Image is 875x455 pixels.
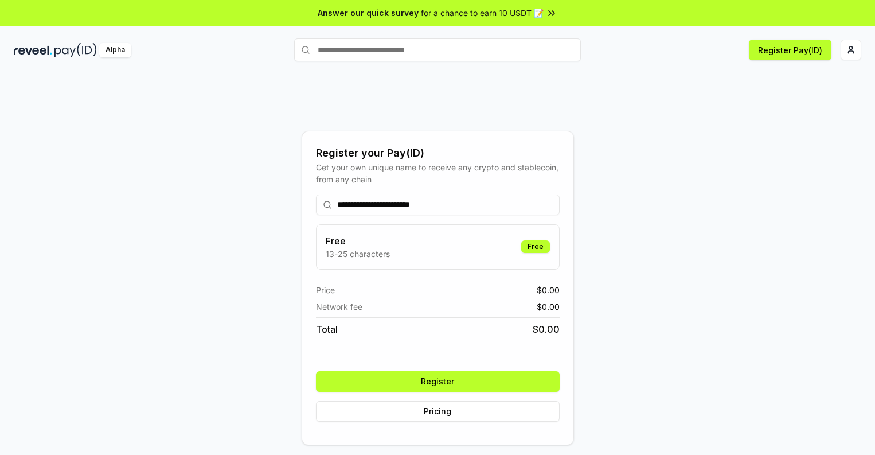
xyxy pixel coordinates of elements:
[326,234,390,248] h3: Free
[537,284,560,296] span: $ 0.00
[749,40,831,60] button: Register Pay(ID)
[326,248,390,260] p: 13-25 characters
[99,43,131,57] div: Alpha
[521,240,550,253] div: Free
[316,161,560,185] div: Get your own unique name to receive any crypto and stablecoin, from any chain
[316,371,560,392] button: Register
[54,43,97,57] img: pay_id
[14,43,52,57] img: reveel_dark
[316,145,560,161] div: Register your Pay(ID)
[537,301,560,313] span: $ 0.00
[316,322,338,336] span: Total
[316,401,560,422] button: Pricing
[533,322,560,336] span: $ 0.00
[316,301,362,313] span: Network fee
[421,7,544,19] span: for a chance to earn 10 USDT 📝
[318,7,419,19] span: Answer our quick survey
[316,284,335,296] span: Price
